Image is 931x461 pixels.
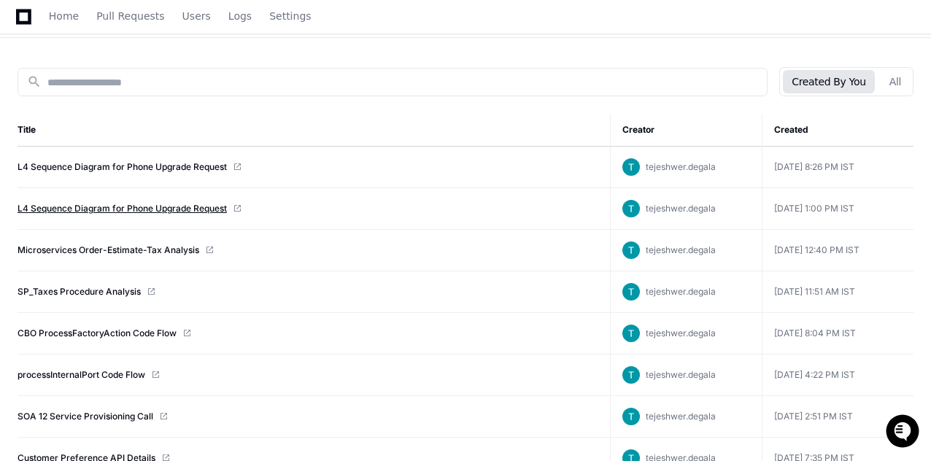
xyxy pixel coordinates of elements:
a: L4 Sequence Diagram for Phone Upgrade Request [18,203,227,214]
img: Tejeshwer Degala [15,220,38,244]
span: • [125,234,130,246]
div: Past conversations [15,158,98,170]
a: SP_Taxes Procedure Analysis [18,286,141,298]
img: 1736555170064-99ba0984-63c1-480f-8ee9-699278ef63ed [15,108,41,134]
img: ACg8ocL-P3SnoSMinE6cJ4KuvimZdrZkjavFcOgZl8SznIp-YIbKyw=s96-c [622,241,640,259]
img: ACg8ocL-P3SnoSMinE6cJ4KuvimZdrZkjavFcOgZl8SznIp-YIbKyw=s96-c [622,408,640,425]
th: Creator [610,114,762,147]
mat-icon: search [27,74,42,89]
img: Tejeshwer Degala [15,181,38,204]
span: tejeshwer.degala [646,369,716,380]
span: Users [182,12,211,20]
td: [DATE] 12:40 PM IST [762,230,913,271]
span: [DATE] [134,195,163,206]
th: Created [762,114,913,147]
span: tejeshwer.degala [646,161,716,172]
span: Tejeshwer Degala [45,234,122,246]
td: [DATE] 11:51 AM IST [762,271,913,313]
span: tejeshwer.degala [646,286,716,297]
span: Pylon [145,267,177,278]
img: ACg8ocL-P3SnoSMinE6cJ4KuvimZdrZkjavFcOgZl8SznIp-YIbKyw=s96-c [622,200,640,217]
a: Microservices Order-Estimate-Tax Analysis [18,244,199,256]
span: tejeshwer.degala [646,244,716,255]
th: Title [18,114,610,147]
iframe: Open customer support [884,413,924,452]
td: [DATE] 8:26 PM IST [762,147,913,188]
td: [DATE] 4:22 PM IST [762,355,913,396]
td: [DATE] 2:51 PM IST [762,396,913,438]
span: tejeshwer.degala [646,411,716,422]
img: ACg8ocL-P3SnoSMinE6cJ4KuvimZdrZkjavFcOgZl8SznIp-YIbKyw=s96-c [622,283,640,301]
div: Start new chat [66,108,239,123]
span: • [125,195,130,206]
button: See all [226,155,266,173]
button: Start new chat [248,112,266,130]
a: SOA 12 Service Provisioning Call [18,411,153,422]
img: ACg8ocL-P3SnoSMinE6cJ4KuvimZdrZkjavFcOgZl8SznIp-YIbKyw=s96-c [622,366,640,384]
div: We're offline, we'll be back soon [66,123,206,134]
a: processInternalPort Code Flow [18,369,145,381]
a: CBO ProcessFactoryAction Code Flow [18,328,177,339]
span: Pull Requests [96,12,164,20]
span: Home [49,12,79,20]
button: Created By You [783,70,874,93]
img: PlayerZero [15,14,44,43]
span: tejeshwer.degala [646,203,716,214]
img: 7521149027303_d2c55a7ec3fe4098c2f6_72.png [31,108,57,134]
td: [DATE] 8:04 PM IST [762,313,913,355]
a: Powered byPylon [103,266,177,278]
span: [DATE] [134,234,163,246]
td: [DATE] 1:00 PM IST [762,188,913,230]
span: Settings [269,12,311,20]
button: All [881,70,910,93]
span: tejeshwer.degala [646,328,716,338]
span: Logs [228,12,252,20]
a: L4 Sequence Diagram for Phone Upgrade Request [18,161,227,173]
img: ACg8ocL-P3SnoSMinE6cJ4KuvimZdrZkjavFcOgZl8SznIp-YIbKyw=s96-c [622,158,640,176]
span: Tejeshwer Degala [45,195,122,206]
div: Welcome [15,58,266,81]
img: ACg8ocL-P3SnoSMinE6cJ4KuvimZdrZkjavFcOgZl8SznIp-YIbKyw=s96-c [622,325,640,342]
